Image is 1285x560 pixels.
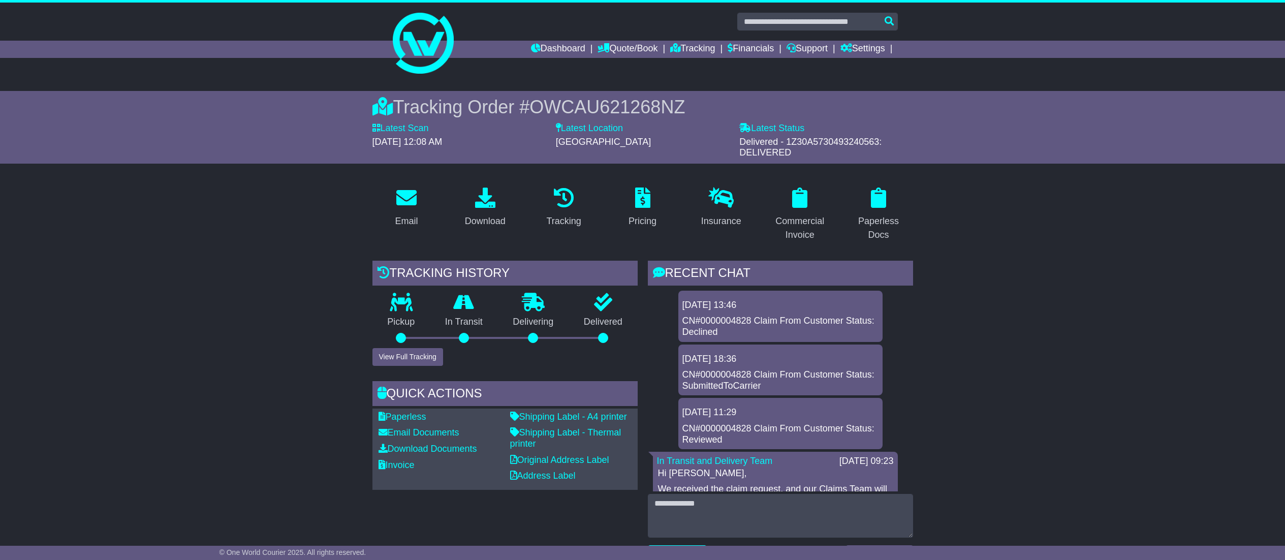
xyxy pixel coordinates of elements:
[695,184,748,232] a: Insurance
[372,137,443,147] span: [DATE] 12:08 AM
[739,123,804,134] label: Latest Status
[510,455,609,465] a: Original Address Label
[430,317,498,328] p: In Transit
[465,214,506,228] div: Download
[531,41,585,58] a: Dashboard
[648,261,913,288] div: RECENT CHAT
[682,354,879,365] div: [DATE] 18:36
[498,317,569,328] p: Delivering
[372,261,638,288] div: Tracking history
[546,214,581,228] div: Tracking
[658,468,893,479] p: Hi [PERSON_NAME],
[844,184,913,245] a: Paperless Docs
[840,41,885,58] a: Settings
[388,184,424,232] a: Email
[556,123,623,134] label: Latest Location
[569,317,638,328] p: Delivered
[510,427,621,449] a: Shipping Label - Thermal printer
[658,484,893,506] p: We received the claim request, and our Claims Team will review it.
[670,41,715,58] a: Tracking
[372,317,430,328] p: Pickup
[787,41,828,58] a: Support
[379,460,415,470] a: Invoice
[379,444,477,454] a: Download Documents
[372,381,638,409] div: Quick Actions
[728,41,774,58] a: Financials
[556,137,651,147] span: [GEOGRAPHIC_DATA]
[851,214,906,242] div: Paperless Docs
[379,412,426,422] a: Paperless
[682,316,879,337] div: CN#0000004828 Claim From Customer Status: Declined
[839,456,894,467] div: [DATE] 09:23
[372,96,913,118] div: Tracking Order #
[622,184,663,232] a: Pricing
[682,369,879,391] div: CN#0000004828 Claim From Customer Status: SubmittedToCarrier
[682,300,879,311] div: [DATE] 13:46
[395,214,418,228] div: Email
[458,184,512,232] a: Download
[372,123,429,134] label: Latest Scan
[540,184,587,232] a: Tracking
[766,184,834,245] a: Commercial Invoice
[510,471,576,481] a: Address Label
[657,456,773,466] a: In Transit and Delivery Team
[701,214,741,228] div: Insurance
[772,214,828,242] div: Commercial Invoice
[629,214,656,228] div: Pricing
[682,407,879,418] div: [DATE] 11:29
[372,348,443,366] button: View Full Tracking
[598,41,657,58] a: Quote/Book
[739,137,882,158] span: Delivered - 1Z30A5730493240563: DELIVERED
[220,548,366,556] span: © One World Courier 2025. All rights reserved.
[379,427,459,438] a: Email Documents
[510,412,627,422] a: Shipping Label - A4 printer
[529,97,685,117] span: OWCAU621268NZ
[682,423,879,445] div: CN#0000004828 Claim From Customer Status: Reviewed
